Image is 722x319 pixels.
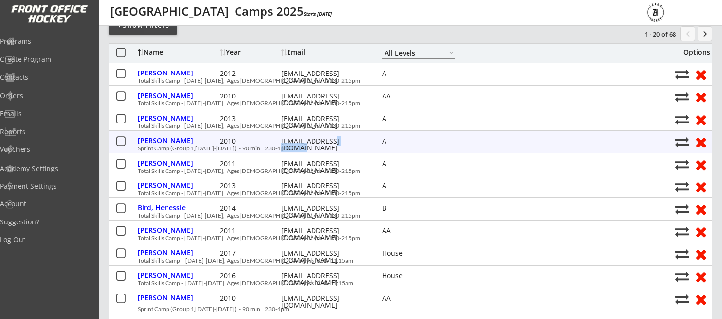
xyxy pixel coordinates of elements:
[382,138,455,145] div: A
[220,227,279,234] div: 2011
[138,249,217,256] div: [PERSON_NAME]
[138,227,217,234] div: [PERSON_NAME]
[220,272,279,279] div: 2016
[692,134,710,149] button: Remove from roster (no refund)
[138,258,670,264] div: Total Skills Camp - [DATE]-[DATE], Ages [DEMOGRAPHIC_DATA] yrs 830 -11:15am
[138,294,217,301] div: [PERSON_NAME]
[675,180,689,193] button: Move player
[692,292,710,307] button: Remove from roster (no refund)
[675,158,689,171] button: Move player
[692,246,710,262] button: Remove from roster (no refund)
[281,250,369,264] div: [EMAIL_ADDRESS][DOMAIN_NAME]
[675,225,689,238] button: Move player
[138,160,217,167] div: [PERSON_NAME]
[138,92,217,99] div: [PERSON_NAME]
[625,30,676,39] div: 1 - 20 of 68
[382,250,455,257] div: House
[382,182,455,189] div: A
[281,295,369,309] div: [EMAIL_ADDRESS][DOMAIN_NAME]
[382,295,455,302] div: AA
[138,306,670,312] div: Sprint Camp (Group 1,[DATE]-[DATE]) - 90 min 230-4pm
[138,280,670,286] div: Total Skills Camp - [DATE]-[DATE], Ages [DEMOGRAPHIC_DATA] yrs 830 -11:15am
[382,205,455,212] div: B
[138,115,217,122] div: [PERSON_NAME]
[382,70,455,77] div: A
[675,49,710,56] div: Options
[281,227,369,241] div: [EMAIL_ADDRESS][DOMAIN_NAME]
[138,100,670,106] div: Total Skills Camp - [DATE]-[DATE], Ages [DEMOGRAPHIC_DATA]-15yrs 1130-215pm
[692,112,710,127] button: Remove from roster (no refund)
[138,70,217,76] div: [PERSON_NAME]
[281,160,369,174] div: [EMAIL_ADDRESS][DOMAIN_NAME]
[138,146,670,151] div: Sprint Camp (Group 1,[DATE]-[DATE]) - 90 min 230-4pm
[675,90,689,103] button: Move player
[675,293,689,306] button: Move player
[138,168,670,174] div: Total Skills Camp - [DATE]-[DATE], Ages [DEMOGRAPHIC_DATA]-15yrs 1130-215pm
[220,205,279,212] div: 2014
[675,113,689,126] button: Move player
[281,49,369,56] div: Email
[680,26,695,41] button: chevron_left
[281,115,369,129] div: [EMAIL_ADDRESS][DOMAIN_NAME]
[675,270,689,283] button: Move player
[382,115,455,122] div: A
[220,160,279,167] div: 2011
[220,70,279,77] div: 2012
[692,179,710,194] button: Remove from roster (no refund)
[281,93,369,106] div: [EMAIL_ADDRESS][DOMAIN_NAME]
[692,269,710,284] button: Remove from roster (no refund)
[220,49,279,56] div: Year
[138,204,217,211] div: Bird, Henessie
[220,250,279,257] div: 2017
[692,67,710,82] button: Remove from roster (no refund)
[138,123,670,129] div: Total Skills Camp - [DATE]-[DATE], Ages [DEMOGRAPHIC_DATA]-15yrs 1130-215pm
[675,247,689,261] button: Move player
[692,157,710,172] button: Remove from roster (no refund)
[220,295,279,302] div: 2010
[281,205,369,219] div: [EMAIL_ADDRESS][DOMAIN_NAME]
[382,160,455,167] div: A
[382,227,455,234] div: AA
[220,115,279,122] div: 2013
[220,182,279,189] div: 2013
[138,182,217,189] div: [PERSON_NAME]
[138,137,217,144] div: [PERSON_NAME]
[382,272,455,279] div: House
[281,272,369,286] div: [EMAIL_ADDRESS][DOMAIN_NAME]
[138,235,670,241] div: Total Skills Camp - [DATE]-[DATE], Ages [DEMOGRAPHIC_DATA]-15yrs 1130-215pm
[281,138,369,151] div: [EMAIL_ADDRESS][DOMAIN_NAME]
[692,89,710,104] button: Remove from roster (no refund)
[281,70,369,84] div: [EMAIL_ADDRESS][DOMAIN_NAME]
[675,135,689,148] button: Move player
[138,272,217,279] div: [PERSON_NAME]
[698,26,712,41] button: keyboard_arrow_right
[138,78,670,84] div: Total Skills Camp - [DATE]-[DATE], Ages [DEMOGRAPHIC_DATA]-15yrs 1130-215pm
[675,202,689,216] button: Move player
[382,93,455,99] div: AA
[692,201,710,217] button: Remove from roster (no refund)
[281,182,369,196] div: [EMAIL_ADDRESS][DOMAIN_NAME]
[692,224,710,239] button: Remove from roster (no refund)
[138,49,217,56] div: Name
[675,68,689,81] button: Move player
[138,190,670,196] div: Total Skills Camp - [DATE]-[DATE], Ages [DEMOGRAPHIC_DATA]-15yrs 1130-215pm
[220,138,279,145] div: 2010
[220,93,279,99] div: 2010
[138,213,670,219] div: Total Skills Camp - [DATE]-[DATE], Ages [DEMOGRAPHIC_DATA]-15yrs 1130-215pm
[304,10,332,17] em: Starts [DATE]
